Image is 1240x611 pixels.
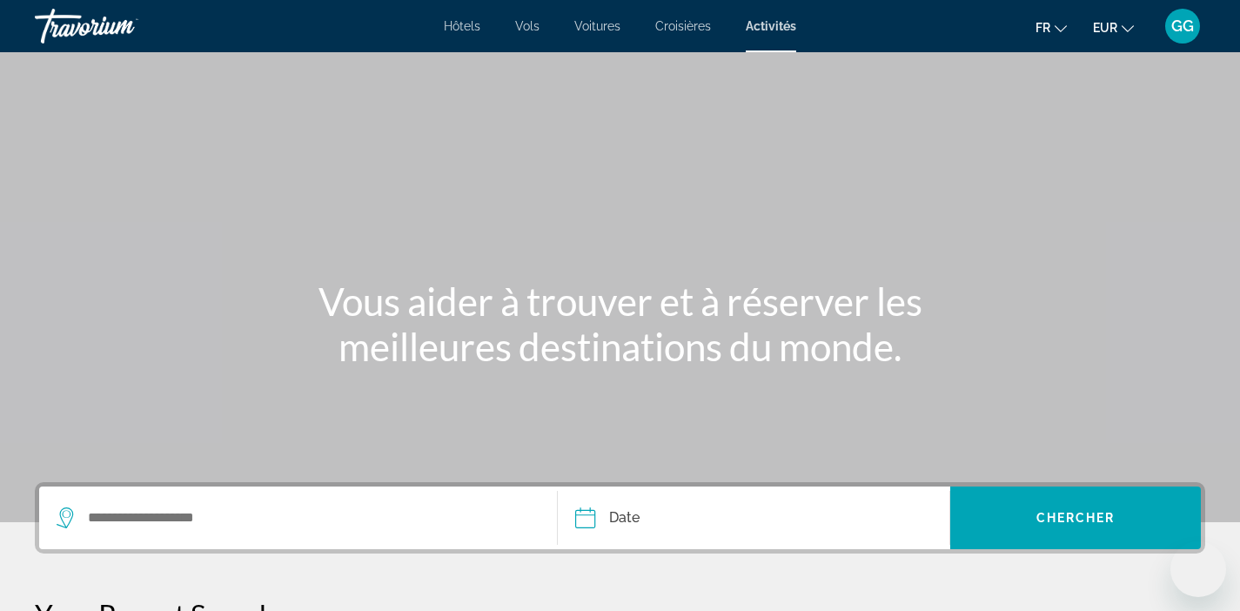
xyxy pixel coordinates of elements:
[574,19,620,33] a: Voitures
[655,19,711,33] a: Croisières
[1093,15,1134,40] button: Change currency
[294,279,947,369] h1: Vous aider à trouver et à réserver les meilleures destinations du monde.
[39,487,1201,549] div: Search widget
[950,487,1201,549] button: Chercher
[575,487,950,549] button: Date
[515,19,540,33] a: Vols
[1093,21,1117,35] span: EUR
[1160,8,1205,44] button: User Menu
[35,3,209,49] a: Travorium
[1036,21,1050,35] span: fr
[1036,511,1116,525] span: Chercher
[444,19,480,33] a: Hôtels
[1171,17,1194,35] span: GG
[1036,15,1067,40] button: Change language
[1170,541,1226,597] iframe: Bouton de lancement de la fenêtre de messagerie
[746,19,796,33] a: Activités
